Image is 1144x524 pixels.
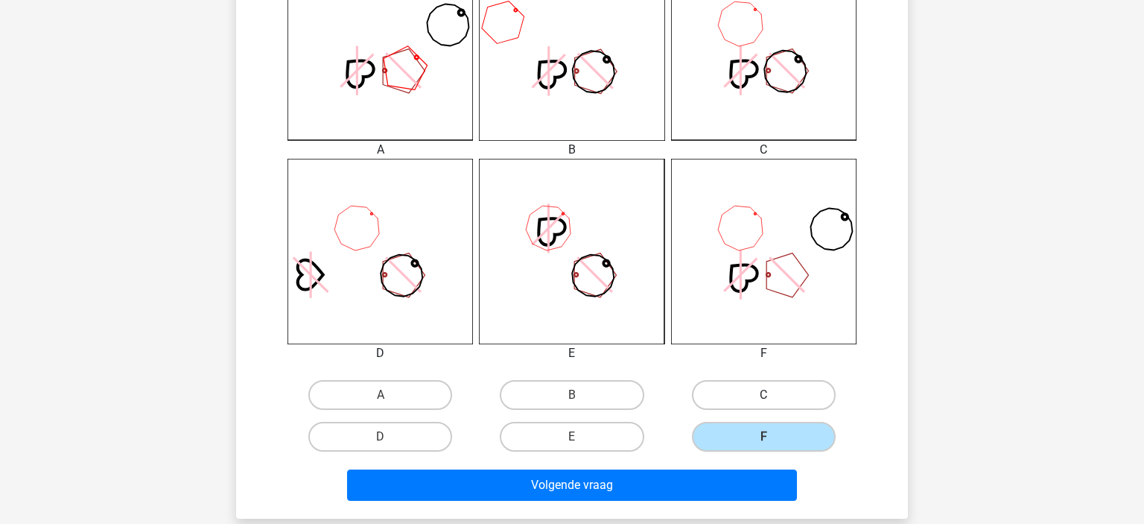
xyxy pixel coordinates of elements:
div: A [276,141,484,159]
div: D [276,344,484,362]
label: E [500,422,643,452]
label: B [500,380,643,410]
div: C [660,141,868,159]
div: F [660,344,868,362]
button: Volgende vraag [347,470,798,501]
label: F [692,422,836,452]
div: B [468,141,676,159]
label: D [308,422,452,452]
label: C [692,380,836,410]
label: A [308,380,452,410]
div: E [468,344,676,362]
